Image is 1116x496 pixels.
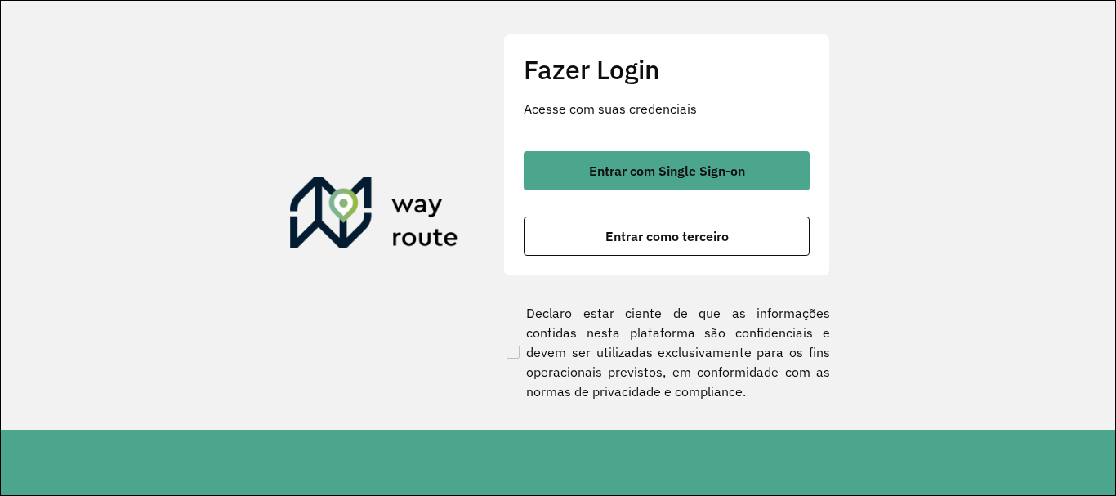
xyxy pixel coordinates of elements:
h2: Fazer Login [524,54,810,85]
label: Declaro estar ciente de que as informações contidas nesta plataforma são confidenciais e devem se... [503,303,830,401]
button: button [524,151,810,190]
span: Entrar como terceiro [605,230,729,243]
span: Entrar com Single Sign-on [589,164,745,177]
button: button [524,217,810,256]
img: Roteirizador AmbevTech [290,177,458,255]
p: Acesse com suas credenciais [524,99,810,118]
